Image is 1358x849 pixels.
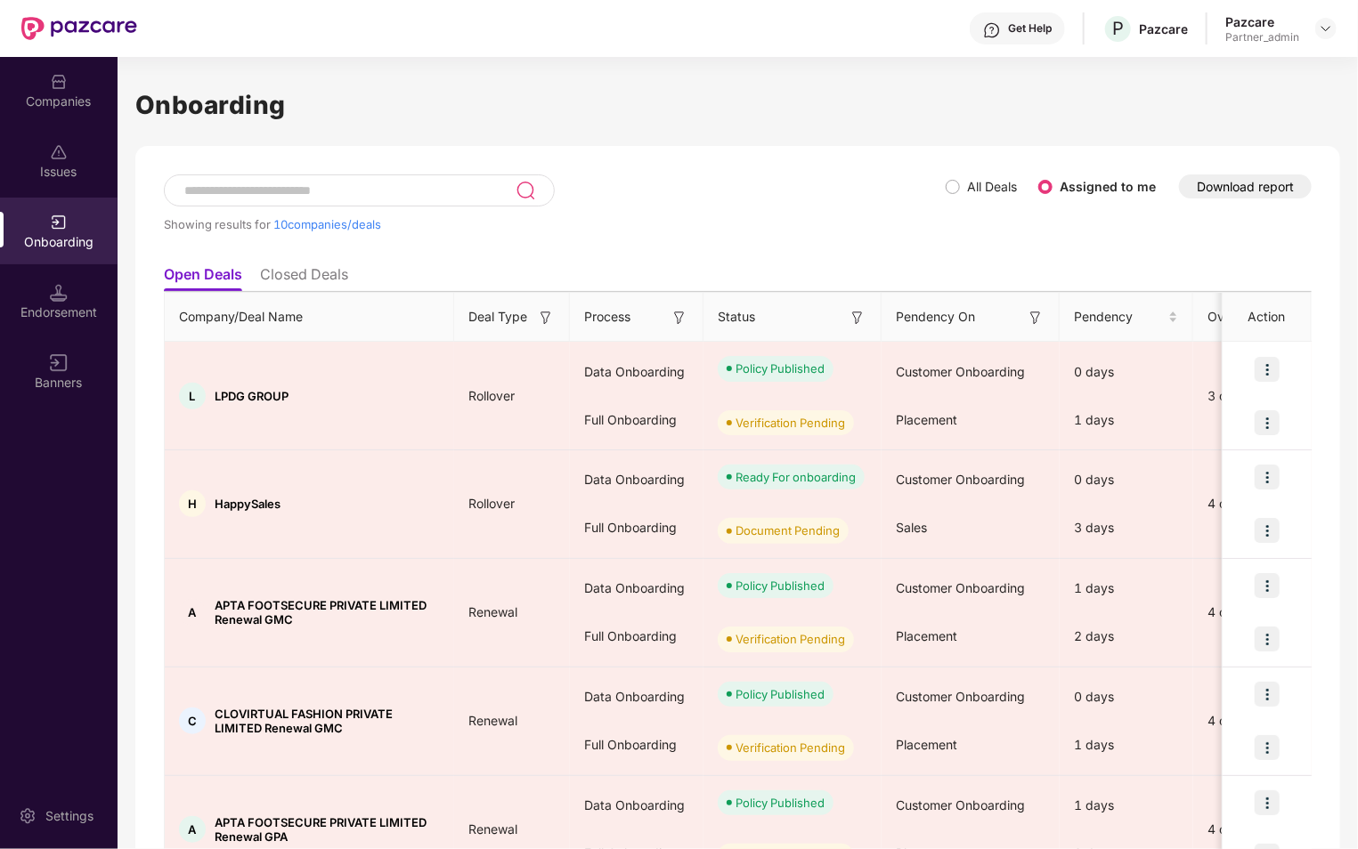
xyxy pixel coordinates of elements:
[1074,307,1165,327] span: Pendency
[537,309,555,327] img: svg+xml;base64,PHN2ZyB3aWR0aD0iMTYiIGhlaWdodD0iMTYiIHZpZXdCb3g9IjAgMCAxNiAxNiIgZmlsbD0ibm9uZSIgeG...
[736,360,825,377] div: Policy Published
[40,807,99,825] div: Settings
[1193,494,1345,513] div: 4 days
[215,598,440,627] span: APTA FOOTSECURE PRIVATE LIMITED Renewal GMC
[454,821,532,837] span: Renewal
[736,630,845,648] div: Verification Pending
[1193,293,1345,342] th: Overall Pendency
[570,564,703,612] div: Data Onboarding
[896,628,957,643] span: Placement
[273,217,381,231] span: 10 companies/deals
[260,265,348,291] li: Closed Deals
[516,180,536,201] img: svg+xml;base64,PHN2ZyB3aWR0aD0iMjQiIGhlaWdodD0iMjUiIHZpZXdCb3g9IjAgMCAyNCAyNSIgZmlsbD0ibm9uZSIgeG...
[1179,174,1312,198] button: Download report
[736,522,840,539] div: Document Pending
[1060,612,1193,660] div: 2 days
[671,309,688,327] img: svg+xml;base64,PHN2ZyB3aWR0aD0iMTYiIGhlaWdodD0iMTYiIHZpZXdCb3g9IjAgMCAxNiAxNiIgZmlsbD0ibm9uZSIgeG...
[736,414,845,432] div: Verification Pending
[1225,30,1299,44] div: Partner_admin
[1060,396,1193,444] div: 1 days
[135,85,1340,125] h1: Onboarding
[50,73,68,91] img: svg+xml;base64,PHN2ZyBpZD0iQ29tcGFuaWVzIiB4bWxucz0iaHR0cDovL3d3dy53My5vcmcvMjAwMC9zdmciIHdpZHRoPS...
[165,293,454,342] th: Company/Deal Name
[179,383,206,409] div: L
[718,307,755,327] span: Status
[164,217,946,231] div: Showing results for
[896,797,1025,813] span: Customer Onboarding
[179,490,206,517] div: H
[1225,13,1299,30] div: Pazcare
[1255,410,1280,435] img: icon
[1008,21,1052,36] div: Get Help
[179,707,206,734] div: C
[896,364,1025,379] span: Customer Onboarding
[454,388,529,403] span: Rollover
[896,689,1025,704] span: Customer Onboarding
[736,794,825,812] div: Policy Published
[1255,465,1280,489] img: icon
[1060,179,1156,194] label: Assigned to me
[454,713,532,728] span: Renewal
[570,504,703,552] div: Full Onboarding
[50,214,68,231] img: svg+xml;base64,PHN2ZyB3aWR0aD0iMjAiIGhlaWdodD0iMjAiIHZpZXdCb3g9IjAgMCAyMCAyMCIgZmlsbD0ibm9uZSIgeG...
[1060,456,1193,504] div: 0 days
[983,21,1001,39] img: svg+xml;base64,PHN2ZyBpZD0iSGVscC0zMngzMiIgeG1sbnM9Imh0dHA6Ly93d3cudzMub3JnLzIwMDAvc3ZnIiB3aWR0aD...
[1193,386,1345,406] div: 3 days
[570,612,703,660] div: Full Onboarding
[21,17,137,40] img: New Pazcare Logo
[215,389,289,403] span: LPDG GROUP
[570,673,703,721] div: Data Onboarding
[849,309,866,327] img: svg+xml;base64,PHN2ZyB3aWR0aD0iMTYiIGhlaWdodD0iMTYiIHZpZXdCb3g9IjAgMCAxNiAxNiIgZmlsbD0ibm9uZSIgeG...
[1255,518,1280,543] img: icon
[896,737,957,752] span: Placement
[967,179,1017,194] label: All Deals
[736,468,856,486] div: Ready For onboarding
[454,604,532,619] span: Renewal
[1060,564,1193,612] div: 1 days
[1255,735,1280,760] img: icon
[736,577,825,594] div: Policy Published
[896,520,927,535] span: Sales
[1139,20,1188,37] div: Pazcare
[1060,673,1193,721] div: 0 days
[179,816,206,843] div: A
[570,456,703,504] div: Data Onboarding
[215,815,440,844] span: APTA FOOTSECURE PRIVATE LIMITED Renewal GPA
[50,284,68,302] img: svg+xml;base64,PHN2ZyB3aWR0aD0iMTQuNSIgaGVpZ2h0PSIxNC41IiB2aWV3Qm94PSIwIDAgMTYgMTYiIGZpbGw9Im5vbm...
[1193,820,1345,839] div: 4 days
[1060,781,1193,829] div: 1 days
[1060,348,1193,396] div: 0 days
[1060,504,1193,552] div: 3 days
[584,307,630,327] span: Process
[179,599,206,626] div: A
[896,580,1025,595] span: Customer Onboarding
[1027,309,1045,327] img: svg+xml;base64,PHN2ZyB3aWR0aD0iMTYiIGhlaWdodD0iMTYiIHZpZXdCb3g9IjAgMCAxNiAxNiIgZmlsbD0ibm9uZSIgeG...
[468,307,527,327] span: Deal Type
[1193,602,1345,622] div: 4 days
[1193,711,1345,731] div: 4 days
[1319,21,1333,36] img: svg+xml;base64,PHN2ZyBpZD0iRHJvcGRvd24tMzJ4MzIiIHhtbG5zPSJodHRwOi8vd3d3LnczLm9yZy8yMDAwL3N2ZyIgd2...
[454,496,529,511] span: Rollover
[570,348,703,396] div: Data Onboarding
[19,807,37,825] img: svg+xml;base64,PHN2ZyBpZD0iU2V0dGluZy0yMHgyMCIgeG1sbnM9Imh0dHA6Ly93d3cudzMub3JnLzIwMDAvc3ZnIiB3aW...
[896,472,1025,487] span: Customer Onboarding
[215,497,281,511] span: HappySales
[164,265,242,291] li: Open Deals
[50,354,68,372] img: svg+xml;base64,PHN2ZyB3aWR0aD0iMTYiIGhlaWdodD0iMTYiIHZpZXdCb3g9IjAgMCAxNiAxNiIgZmlsbD0ibm9uZSIgeG...
[1223,293,1312,342] th: Action
[570,781,703,829] div: Data Onboarding
[1060,293,1193,342] th: Pendency
[1112,18,1124,39] span: P
[1255,573,1280,598] img: icon
[1255,682,1280,707] img: icon
[50,143,68,161] img: svg+xml;base64,PHN2ZyBpZD0iSXNzdWVzX2Rpc2FibGVkIiB4bWxucz0iaHR0cDovL3d3dy53My5vcmcvMjAwMC9zdmciIH...
[1060,721,1193,769] div: 1 days
[570,396,703,444] div: Full Onboarding
[1255,627,1280,651] img: icon
[896,307,975,327] span: Pendency On
[215,707,440,735] span: CLOVIRTUAL FASHION PRIVATE LIMITED Renewal GMC
[736,685,825,703] div: Policy Published
[896,412,957,427] span: Placement
[1255,790,1280,815] img: icon
[736,739,845,756] div: Verification Pending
